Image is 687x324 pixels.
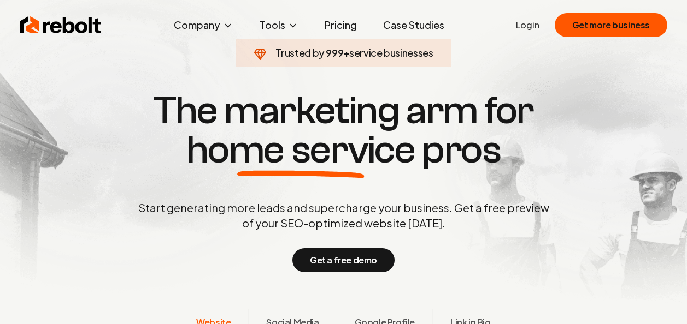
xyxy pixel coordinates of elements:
[136,200,551,231] p: Start generating more leads and supercharge your business. Get a free preview of your SEO-optimiz...
[165,14,242,36] button: Company
[81,91,606,170] h1: The marketing arm for pros
[186,130,415,170] span: home service
[251,14,307,36] button: Tools
[349,46,433,59] span: service businesses
[343,46,349,59] span: +
[374,14,453,36] a: Case Studies
[316,14,366,36] a: Pricing
[275,46,324,59] span: Trusted by
[292,248,395,272] button: Get a free demo
[516,19,539,32] a: Login
[555,13,667,37] button: Get more business
[20,14,102,36] img: Rebolt Logo
[326,45,343,61] span: 999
